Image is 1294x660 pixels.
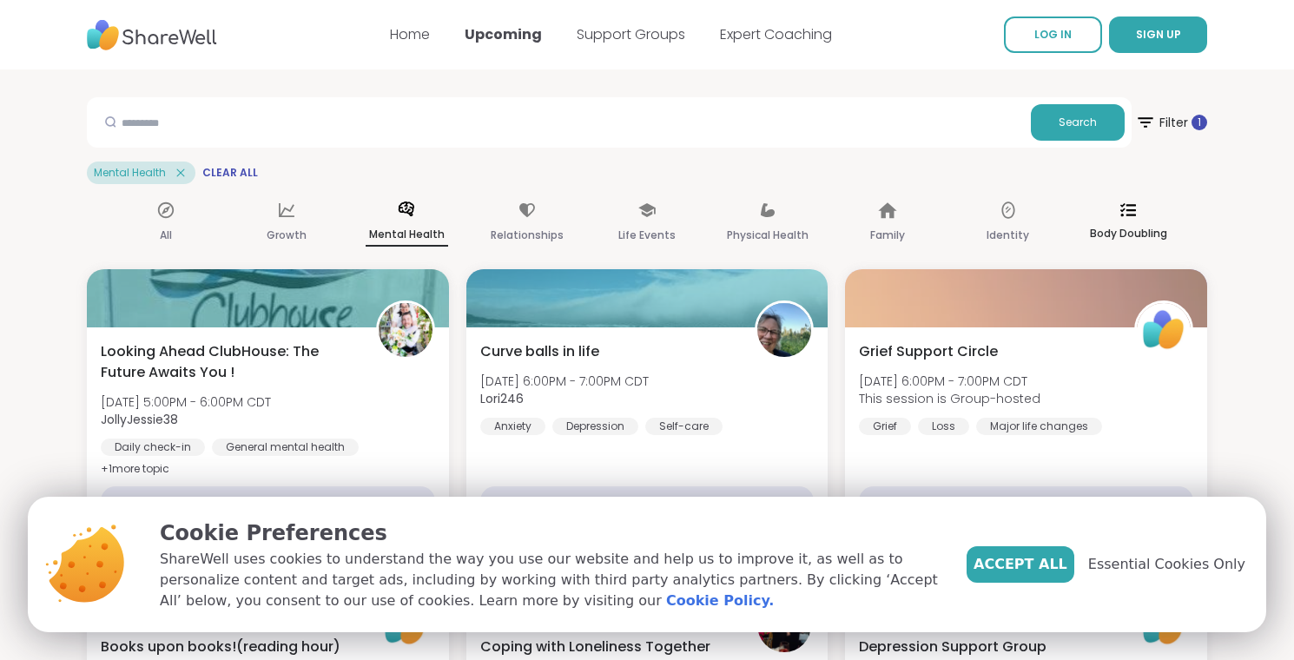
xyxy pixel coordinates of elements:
[618,225,676,246] p: Life Events
[101,341,357,383] span: Looking Ahead ClubHouse: The Future Awaits You !
[727,225,809,246] p: Physical Health
[101,637,340,657] span: Books upon books!(reading hour)
[366,224,448,247] p: Mental Health
[976,418,1102,435] div: Major life changes
[1088,554,1245,575] span: Essential Cookies Only
[577,24,685,44] a: Support Groups
[160,518,939,549] p: Cookie Preferences
[720,24,832,44] a: Expert Coaching
[757,303,811,357] img: Lori246
[160,549,939,611] p: ShareWell uses cookies to understand the way you use our website and help us to improve it, as we...
[87,11,217,59] img: ShareWell Nav Logo
[859,341,998,362] span: Grief Support Circle
[859,486,1193,516] div: GROUP LIVE
[267,225,307,246] p: Growth
[552,418,638,435] div: Depression
[480,486,815,516] div: GROUP LIVE
[1135,102,1207,143] span: Filter
[1109,16,1207,53] button: SIGN UP
[101,439,205,456] div: Daily check-in
[1059,115,1097,130] span: Search
[1136,27,1181,42] span: SIGN UP
[480,418,545,435] div: Anxiety
[1137,303,1191,357] img: ShareWell
[645,418,723,435] div: Self-care
[967,546,1074,583] button: Accept All
[666,591,774,611] a: Cookie Policy.
[974,554,1067,575] span: Accept All
[859,418,911,435] div: Grief
[859,390,1040,407] span: This session is Group-hosted
[1034,27,1072,42] span: LOG IN
[1031,104,1125,141] button: Search
[918,418,969,435] div: Loss
[480,390,524,407] b: Lori246
[212,439,359,456] div: General mental health
[1090,223,1167,244] p: Body Doubling
[480,341,599,362] span: Curve balls in life
[480,637,710,657] span: Coping with Loneliness Together
[379,303,432,357] img: JollyJessie38
[202,166,258,180] span: Clear All
[1135,97,1207,148] button: Filter 1
[987,225,1029,246] p: Identity
[870,225,905,246] p: Family
[859,373,1040,390] span: [DATE] 6:00PM - 7:00PM CDT
[1198,115,1201,130] span: 1
[101,486,435,516] div: 7 peers attended
[1004,16,1102,53] a: LOG IN
[101,411,178,428] b: JollyJessie38
[465,24,542,44] a: Upcoming
[160,225,172,246] p: All
[101,393,271,411] span: [DATE] 5:00PM - 6:00PM CDT
[859,637,1046,657] span: Depression Support Group
[480,373,649,390] span: [DATE] 6:00PM - 7:00PM CDT
[390,24,430,44] a: Home
[94,166,166,180] span: Mental Health
[491,225,564,246] p: Relationships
